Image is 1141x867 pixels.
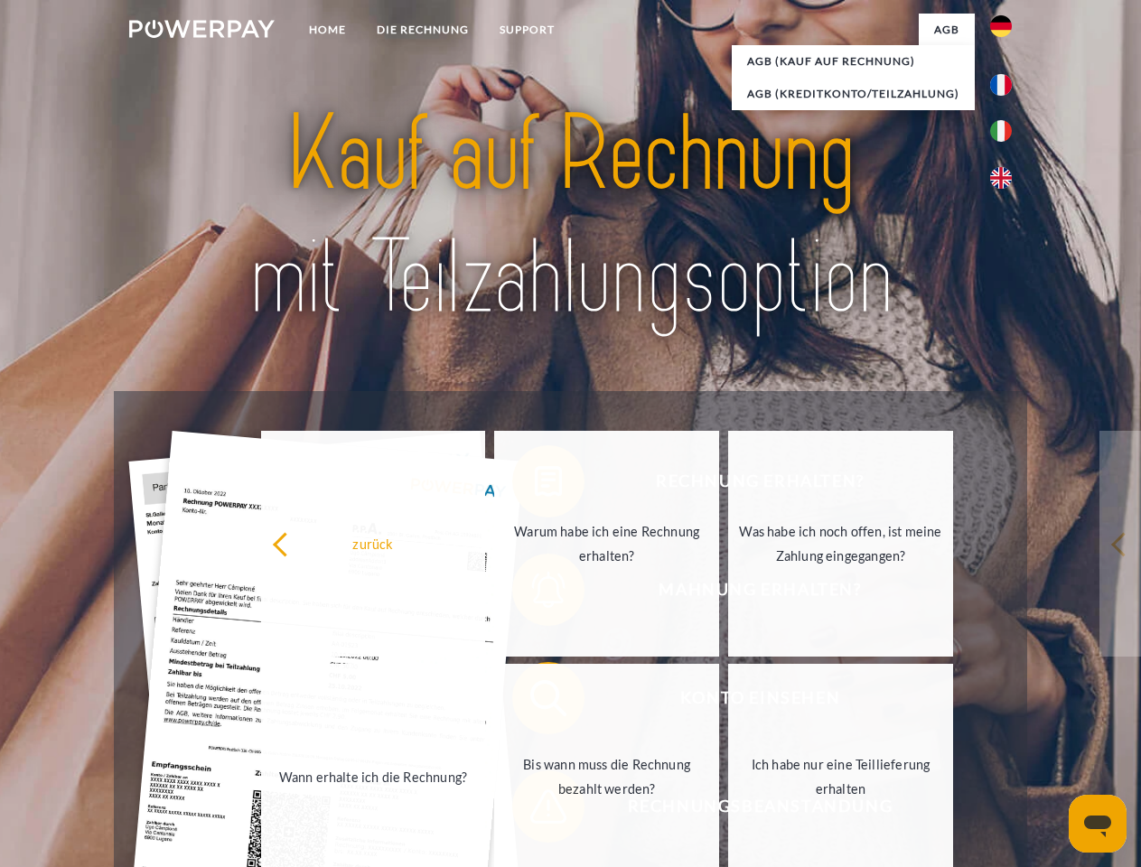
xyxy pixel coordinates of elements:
a: Was habe ich noch offen, ist meine Zahlung eingegangen? [728,431,953,657]
div: zurück [272,531,475,555]
div: Bis wann muss die Rechnung bezahlt werden? [505,752,708,801]
img: fr [990,74,1012,96]
div: Was habe ich noch offen, ist meine Zahlung eingegangen? [739,519,942,568]
img: en [990,167,1012,189]
div: Warum habe ich eine Rechnung erhalten? [505,519,708,568]
iframe: Schaltfläche zum Öffnen des Messaging-Fensters [1069,795,1127,853]
div: Wann erhalte ich die Rechnung? [272,764,475,788]
div: Ich habe nur eine Teillieferung erhalten [739,752,942,801]
a: agb [919,14,975,46]
a: Home [294,14,361,46]
a: SUPPORT [484,14,570,46]
img: de [990,15,1012,37]
img: it [990,120,1012,142]
a: AGB (Kreditkonto/Teilzahlung) [732,78,975,110]
img: title-powerpay_de.svg [173,87,968,346]
a: AGB (Kauf auf Rechnung) [732,45,975,78]
a: DIE RECHNUNG [361,14,484,46]
img: logo-powerpay-white.svg [129,20,275,38]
